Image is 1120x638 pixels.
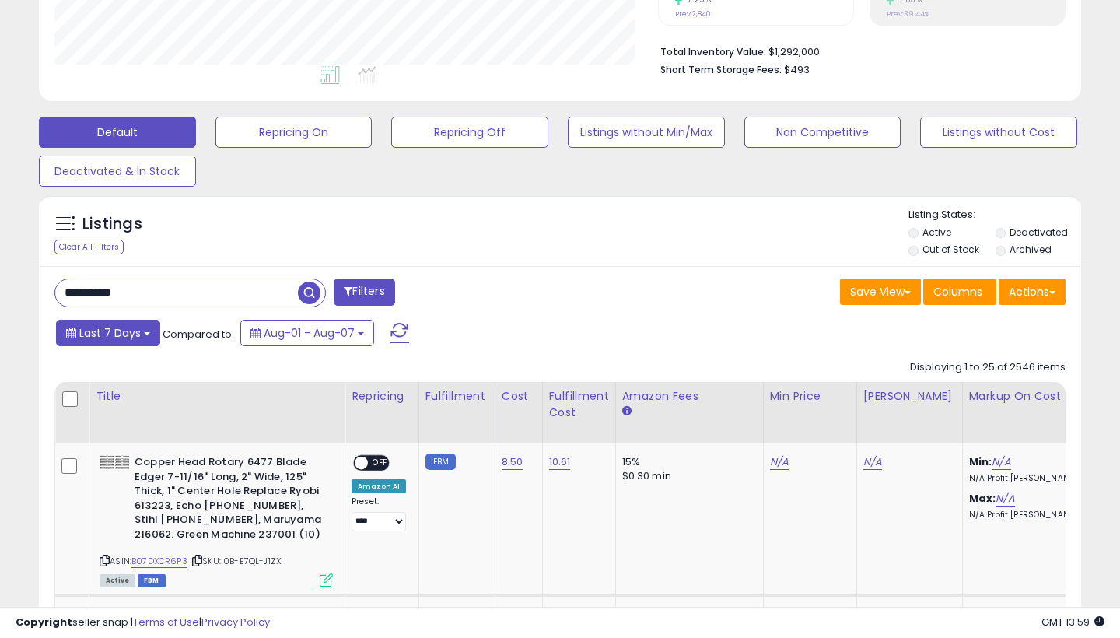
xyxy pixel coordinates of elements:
div: Repricing [352,388,412,405]
span: Last 7 Days [79,325,141,341]
button: Default [39,117,196,148]
p: Listing States: [908,208,1082,223]
div: $0.30 min [622,469,751,483]
a: Terms of Use [133,615,199,629]
img: 41P4TITPEML._SL40_.jpg [100,455,131,470]
b: Copper Head Rotary 6477 Blade Edger 7-11/16" Long, 2" Wide, 125" Thick, 1" Center Hole Replace Ry... [135,455,324,545]
div: Title [96,388,338,405]
a: B07DXCR6P3 [131,555,187,568]
label: Active [922,226,951,239]
button: Filters [334,279,394,306]
a: N/A [992,454,1010,470]
button: Non Competitive [744,117,901,148]
span: All listings currently available for purchase on Amazon [100,574,135,587]
a: 10.61 [549,454,571,470]
div: Clear All Filters [54,240,124,254]
button: Listings without Cost [920,117,1077,148]
th: The percentage added to the cost of goods (COGS) that forms the calculator for Min & Max prices. [962,382,1110,443]
small: FBM [425,454,456,470]
li: $1,292,000 [660,41,1054,60]
h5: Listings [82,213,142,235]
div: seller snap | | [16,615,270,630]
span: FBM [138,574,166,587]
button: Actions [999,279,1066,305]
div: Preset: [352,496,407,531]
div: [PERSON_NAME] [863,388,956,405]
button: Repricing Off [391,117,548,148]
div: ASIN: [100,455,333,585]
a: N/A [996,491,1014,507]
div: Displaying 1 to 25 of 2546 items [910,360,1066,375]
label: Deactivated [1010,226,1068,239]
label: Archived [1010,243,1052,256]
b: Short Term Storage Fees: [660,63,782,76]
label: Out of Stock [922,243,979,256]
b: Min: [969,454,992,469]
span: $493 [784,62,810,77]
button: Repricing On [215,117,373,148]
button: Deactivated & In Stock [39,156,196,187]
button: Columns [923,279,996,305]
span: Aug-01 - Aug-07 [264,325,355,341]
small: Prev: 2,840 [675,9,711,19]
div: Amazon Fees [622,388,757,405]
div: Markup on Cost [969,388,1104,405]
p: N/A Profit [PERSON_NAME] [969,510,1098,521]
span: 2025-08-15 13:59 GMT [1041,615,1104,629]
div: Fulfillment Cost [549,388,609,421]
small: Prev: 39.44% [887,9,929,19]
button: Last 7 Days [56,320,160,346]
button: Aug-01 - Aug-07 [240,320,374,346]
small: Amazon Fees. [622,405,632,419]
div: Fulfillment [425,388,488,405]
a: N/A [863,454,882,470]
b: Max: [969,491,996,506]
b: Total Inventory Value: [660,45,766,58]
strong: Copyright [16,615,72,629]
span: OFF [368,457,393,470]
span: Columns [933,284,982,300]
div: Min Price [770,388,850,405]
a: N/A [770,454,789,470]
div: 15% [622,455,751,469]
div: Cost [502,388,536,405]
a: Privacy Policy [201,615,270,629]
p: N/A Profit [PERSON_NAME] [969,473,1098,484]
button: Listings without Min/Max [568,117,725,148]
a: 8.50 [502,454,523,470]
span: | SKU: 0B-E7QL-J1ZX [190,555,281,567]
span: Compared to: [163,327,234,342]
div: Amazon AI [352,479,406,493]
button: Save View [840,279,921,305]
